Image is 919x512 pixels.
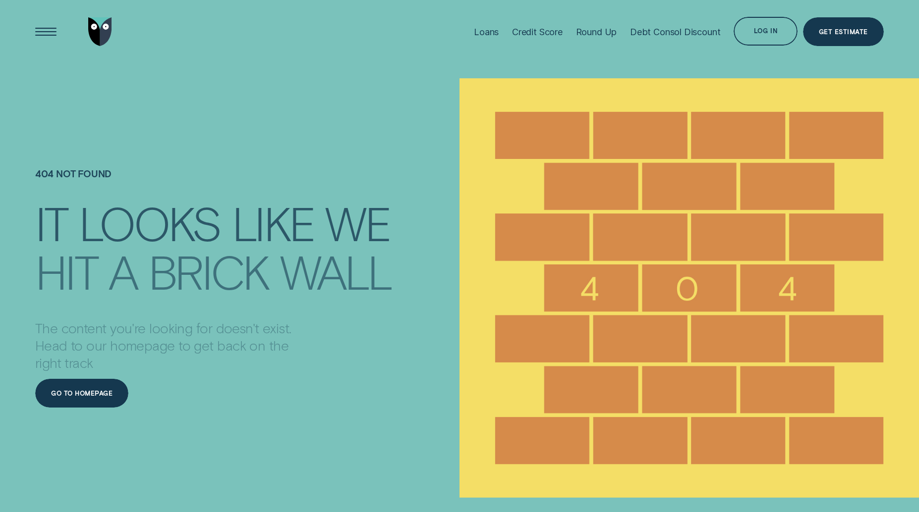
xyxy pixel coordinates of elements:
[35,196,418,285] h4: It looks like we hit a brick wall
[88,17,112,46] img: Wisr
[803,17,884,46] a: Get Estimate
[31,17,60,46] button: Open Menu
[35,168,459,198] h1: 404 NOT FOUND
[79,201,221,245] div: looks
[325,201,390,245] div: we
[232,201,314,245] div: like
[576,26,617,37] div: Round Up
[512,26,563,37] div: Credit Score
[35,379,129,408] button: Go to homepage
[148,249,269,294] div: brick
[734,17,798,46] button: Log in
[280,249,392,294] div: wall
[35,298,312,371] div: The content you're looking for doesn't exist. Head to our homepage to get back on the right track
[109,249,137,294] div: a
[35,201,67,245] div: It
[630,26,720,37] div: Debt Consol Discount
[459,64,919,512] img: 404 NOT FOUND
[474,26,499,37] div: Loans
[35,249,98,294] div: hit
